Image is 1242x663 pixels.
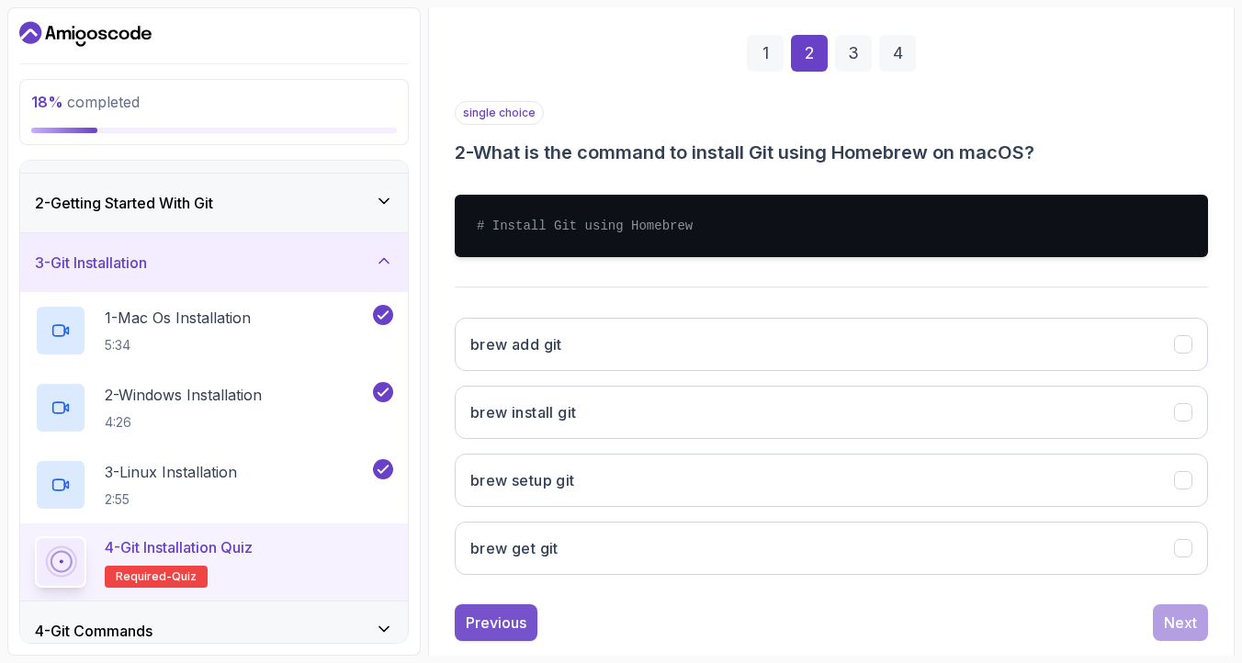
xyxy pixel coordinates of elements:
button: 3-Linux Installation2:55 [35,459,393,511]
button: Next [1153,604,1208,641]
p: 1 - Mac Os Installation [105,307,251,329]
button: Previous [455,604,537,641]
button: brew add git [455,318,1208,371]
a: Dashboard [19,19,152,49]
div: 2 [791,35,828,72]
div: Next [1164,612,1197,634]
span: completed [31,93,140,111]
button: 2-Windows Installation4:26 [35,382,393,433]
p: 5:34 [105,336,251,354]
button: 2-Getting Started With Git [20,174,408,232]
span: 18 % [31,93,63,111]
button: 3-Git Installation [20,233,408,292]
button: 4-Git Commands [20,601,408,660]
p: 2 - Windows Installation [105,384,262,406]
span: Required- [116,569,172,584]
div: 1 [747,35,784,72]
p: 2:55 [105,490,237,509]
div: Previous [466,612,526,634]
span: quiz [172,569,197,584]
button: 4-Git Installation QuizRequired-quiz [35,536,393,588]
h3: brew setup git [470,469,575,491]
button: brew install git [455,386,1208,439]
div: 3 [835,35,872,72]
h3: 4 - Git Commands [35,620,152,642]
p: 4:26 [105,413,262,432]
button: brew setup git [455,454,1208,507]
h3: 2 - What is the command to install Git using Homebrew on macOS? [455,140,1208,165]
button: brew get git [455,522,1208,575]
p: single choice [455,101,544,125]
h3: brew install git [470,401,576,423]
span: # Install Git using Homebrew [477,219,693,233]
div: 4 [879,35,916,72]
h3: brew get git [470,537,559,559]
p: 3 - Linux Installation [105,461,237,483]
h3: 3 - Git Installation [35,252,147,274]
p: 4 - Git Installation Quiz [105,536,253,558]
button: 1-Mac Os Installation5:34 [35,305,393,356]
h3: brew add git [470,333,562,355]
h3: 2 - Getting Started With Git [35,192,213,214]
